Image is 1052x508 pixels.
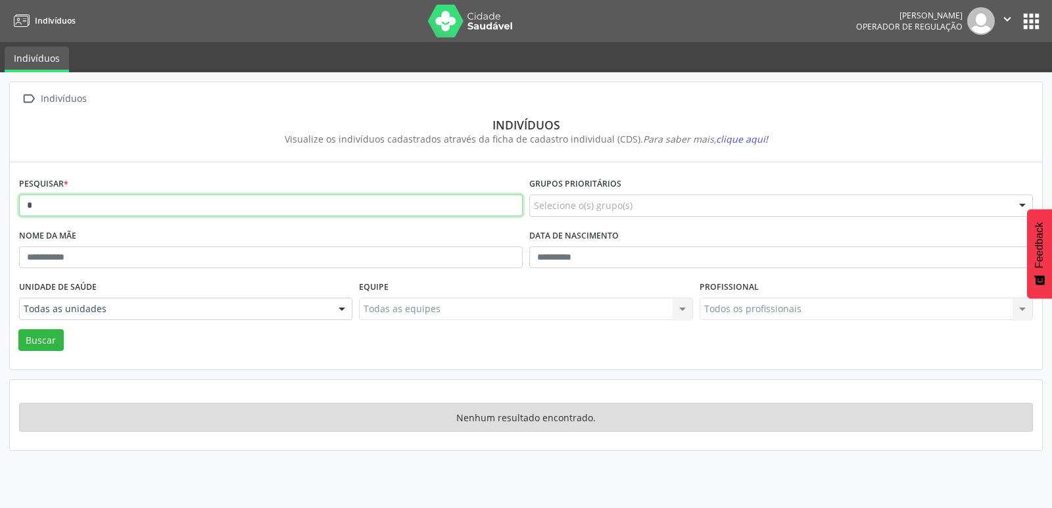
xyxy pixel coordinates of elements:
label: Profissional [700,277,759,298]
button: apps [1020,10,1043,33]
i:  [19,89,38,108]
div: Visualize os indivíduos cadastrados através da ficha de cadastro individual (CDS). [28,132,1024,146]
div: [PERSON_NAME] [856,10,963,21]
span: Indivíduos [35,15,76,26]
button:  [995,7,1020,35]
span: Todas as unidades [24,302,325,315]
a: Indivíduos [5,47,69,72]
a: Indivíduos [9,10,76,32]
span: Operador de regulação [856,21,963,32]
span: Selecione o(s) grupo(s) [534,198,633,212]
i: Para saber mais, [643,133,768,145]
div: Indivíduos [28,118,1024,132]
label: Unidade de saúde [19,277,97,298]
i:  [1000,12,1015,26]
label: Grupos prioritários [529,174,621,195]
label: Data de nascimento [529,226,619,246]
label: Nome da mãe [19,226,76,246]
div: Nenhum resultado encontrado. [19,403,1033,432]
span: Feedback [1034,222,1045,268]
div: Indivíduos [38,89,89,108]
button: Buscar [18,329,64,352]
label: Pesquisar [19,174,68,195]
label: Equipe [359,277,389,298]
button: Feedback - Mostrar pesquisa [1027,209,1052,298]
img: img [967,7,995,35]
span: clique aqui! [716,133,768,145]
a:  Indivíduos [19,89,89,108]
